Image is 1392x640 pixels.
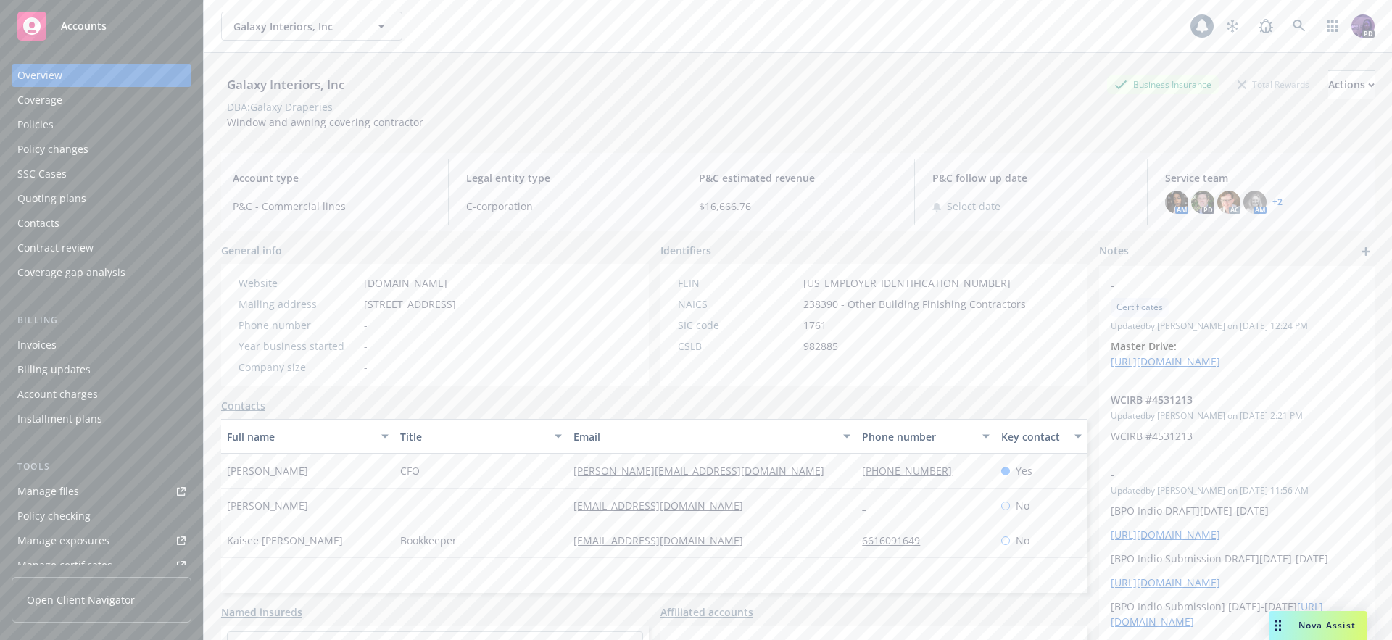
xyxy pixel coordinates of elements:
div: Manage files [17,480,79,503]
div: DBA: Galaxy Draperies [227,99,333,115]
span: $16,666.76 [699,199,897,214]
a: Manage exposures [12,529,191,552]
div: Manage certificates [17,554,112,577]
span: P&C estimated revenue [699,170,897,186]
div: Tools [12,460,191,474]
a: Stop snowing [1218,12,1247,41]
button: Phone number [856,419,995,454]
span: [STREET_ADDRESS] [364,296,456,312]
span: General info [221,243,282,258]
div: CSLB [678,338,797,354]
a: Contacts [12,212,191,235]
a: [PHONE_NUMBER] [862,464,964,478]
div: SSC Cases [17,162,67,186]
span: Updated by [PERSON_NAME] on [DATE] 2:21 PM [1111,410,1363,423]
div: Company size [239,360,358,375]
a: [EMAIL_ADDRESS][DOMAIN_NAME] [573,499,755,512]
span: Certificates [1116,301,1163,314]
span: [PERSON_NAME] [227,498,308,513]
img: photo [1191,191,1214,214]
a: Search [1285,12,1314,41]
a: +2 [1272,198,1283,207]
img: photo [1217,191,1240,214]
span: Notes [1099,243,1129,260]
a: - [862,499,877,512]
a: Invoices [12,333,191,357]
span: - [400,498,404,513]
div: -CertificatesUpdatedby [PERSON_NAME] on [DATE] 12:24 PMMaster Drive: [URL][DOMAIN_NAME] [1099,266,1375,381]
div: Drag to move [1269,611,1287,640]
span: WCIRB #4531213 [1111,392,1325,407]
div: Year business started [239,338,358,354]
div: Email [573,429,834,444]
div: Galaxy Interiors, Inc [221,75,350,94]
span: CFO [400,463,420,478]
span: Select date [947,199,1000,214]
span: Service team [1165,170,1363,186]
a: Coverage gap analysis [12,261,191,284]
a: Quoting plans [12,187,191,210]
div: Manage exposures [17,529,109,552]
div: Contract review [17,236,94,259]
span: Kaisee [PERSON_NAME] [227,533,343,548]
span: Updated by [PERSON_NAME] on [DATE] 11:56 AM [1111,484,1363,497]
a: 6616091649 [862,533,932,547]
span: 1761 [803,317,826,333]
button: Email [568,419,856,454]
button: Key contact [995,419,1087,454]
span: Galaxy Interiors, Inc [233,19,359,34]
div: FEIN [678,275,797,291]
span: [PERSON_NAME] [227,463,308,478]
span: Bookkeeper [400,533,457,548]
a: Policy changes [12,138,191,161]
span: Identifiers [660,243,711,258]
button: Full name [221,419,394,454]
div: SIC code [678,317,797,333]
span: Open Client Navigator [27,592,135,607]
div: Invoices [17,333,57,357]
span: Accounts [61,20,107,32]
button: Nova Assist [1269,611,1367,640]
span: P&C - Commercial lines [233,199,431,214]
strong: Master Drive: [1111,339,1177,353]
a: [URL][DOMAIN_NAME] [1111,528,1220,541]
span: Nova Assist [1298,619,1356,631]
img: photo [1243,191,1267,214]
div: Billing [12,313,191,328]
span: No [1016,498,1029,513]
div: Installment plans [17,407,102,431]
span: 238390 - Other Building Finishing Contractors [803,296,1026,312]
a: [URL][DOMAIN_NAME] [1111,575,1220,589]
span: - [364,360,368,375]
span: - [364,338,368,354]
div: NAICS [678,296,797,312]
span: Window and awning covering contractor [227,115,423,129]
div: Key contact [1001,429,1066,444]
a: Policies [12,113,191,136]
a: [DOMAIN_NAME] [364,276,447,290]
div: Phone number [239,317,358,333]
div: Policies [17,113,54,136]
span: Updated by [PERSON_NAME] on [DATE] 12:24 PM [1111,320,1363,333]
span: C-corporation [466,199,664,214]
div: Contacts [17,212,59,235]
a: Affiliated accounts [660,604,753,620]
div: Account charges [17,383,98,406]
div: Title [400,429,546,444]
div: Overview [17,64,62,87]
a: Account charges [12,383,191,406]
span: P&C follow up date [932,170,1130,186]
a: add [1357,243,1375,260]
a: Contract review [12,236,191,259]
div: Billing updates [17,358,91,381]
a: Named insureds [221,604,302,620]
a: Manage files [12,480,191,503]
div: Coverage [17,88,62,112]
a: Accounts [12,6,191,46]
button: Title [394,419,568,454]
span: 982885 [803,338,838,354]
a: [PERSON_NAME][EMAIL_ADDRESS][DOMAIN_NAME] [573,464,836,478]
div: Coverage gap analysis [17,261,125,284]
a: Contacts [221,398,265,413]
span: - [1111,467,1325,482]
